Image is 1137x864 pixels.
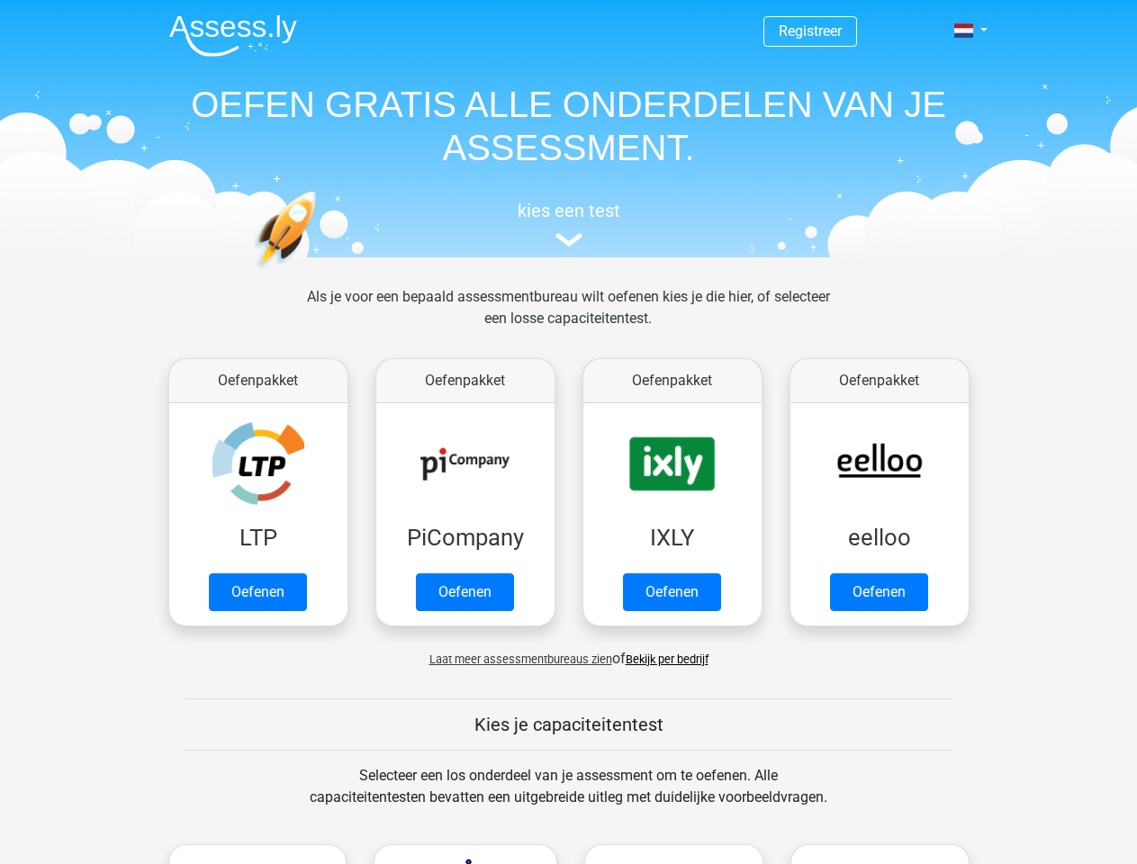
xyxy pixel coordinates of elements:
[623,573,721,611] a: Oefenen
[155,634,983,670] div: of
[555,233,582,247] img: assessment
[169,14,297,57] img: Assessly
[429,652,612,666] span: Laat meer assessmentbureaus zien
[155,83,983,169] h1: OEFEN GRATIS ALLE ONDERDELEN VAN JE ASSESSMENT.
[209,573,307,611] a: Oefenen
[155,200,983,247] a: kies een test
[254,191,386,354] img: oefenen
[293,765,844,830] div: Selecteer een los onderdeel van je assessment om te oefenen. Alle capaciteitentesten bevatten een...
[779,22,842,40] a: Registreer
[155,200,983,221] h5: kies een test
[626,652,708,666] a: Bekijk per bedrijf
[185,714,953,735] h5: Kies je capaciteitentest
[416,573,514,611] a: Oefenen
[293,286,844,351] div: Als je voor een bepaald assessmentbureau wilt oefenen kies je die hier, of selecteer een losse ca...
[830,573,928,611] a: Oefenen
